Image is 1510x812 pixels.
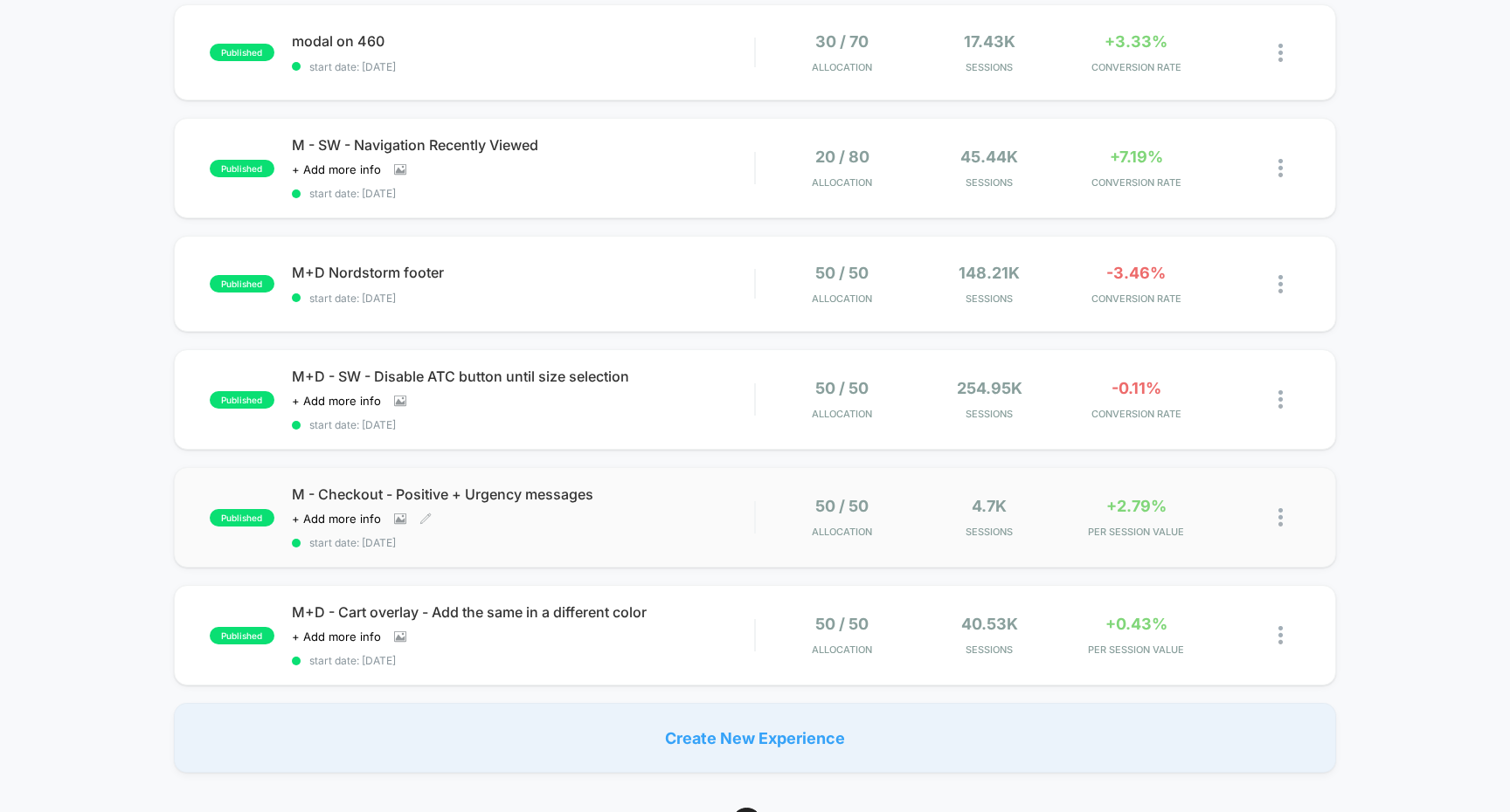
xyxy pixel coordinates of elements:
[920,61,1058,73] span: Sessions
[210,275,274,292] span: published
[292,368,755,385] span: M+D - SW - Disable ATC button until size selection
[815,497,869,515] span: 50 / 50
[815,615,869,633] span: 50 / 50
[292,418,755,431] span: start date: [DATE]
[292,264,755,281] span: M+D Nordstorm footer
[957,379,1022,397] span: 254.95k
[815,379,869,397] span: 50 / 50
[210,627,274,644] span: published
[292,162,381,176] span: + Add more info
[210,160,274,177] span: published
[812,176,872,189] span: Allocation
[1110,148,1163,166] span: +7.19%
[812,292,872,305] span: Allocation
[1278,508,1283,526] img: close
[920,292,1058,305] span: Sessions
[1106,264,1166,282] span: -3.46%
[292,654,755,667] span: start date: [DATE]
[812,61,872,73] span: Allocation
[1278,626,1283,644] img: close
[1067,526,1205,538] span: PER SESSION VALUE
[920,176,1058,189] span: Sessions
[1278,275,1283,293] img: close
[815,148,869,166] span: 20 / 80
[1112,379,1161,397] span: -0.11%
[210,509,274,526] span: published
[959,264,1020,282] span: 148.21k
[292,136,755,154] span: M - SW - Navigation Recently Viewed
[292,485,755,503] span: M - Checkout - Positive + Urgency messages
[174,703,1337,773] div: Create New Experience
[292,603,755,621] span: M+D - Cart overlay - Add the same in a different color
[1067,408,1205,420] span: CONVERSION RATE
[292,512,381,526] span: + Add more info
[292,60,755,73] span: start date: [DATE]
[292,630,381,643] span: + Add more info
[961,615,1018,633] span: 40.53k
[1067,643,1205,656] span: PER SESSION VALUE
[972,497,1007,515] span: 4.7k
[812,408,872,420] span: Allocation
[815,264,869,282] span: 50 / 50
[1105,32,1167,51] span: +3.33%
[964,32,1015,51] span: 17.43k
[210,391,274,409] span: published
[1067,61,1205,73] span: CONVERSION RATE
[292,292,755,305] span: start date: [DATE]
[1067,292,1205,305] span: CONVERSION RATE
[920,526,1058,538] span: Sessions
[292,187,755,200] span: start date: [DATE]
[815,32,869,51] span: 30 / 70
[292,394,381,408] span: + Add more info
[1106,497,1167,515] span: +2.79%
[812,526,872,538] span: Allocation
[812,643,872,656] span: Allocation
[1278,44,1283,62] img: close
[1278,159,1283,177] img: close
[960,148,1018,166] span: 45.44k
[920,408,1058,420] span: Sessions
[210,44,274,61] span: published
[1278,390,1283,409] img: close
[1105,615,1167,633] span: +0.43%
[292,32,755,50] span: modal on 460
[920,643,1058,656] span: Sessions
[1067,176,1205,189] span: CONVERSION RATE
[292,536,755,549] span: start date: [DATE]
